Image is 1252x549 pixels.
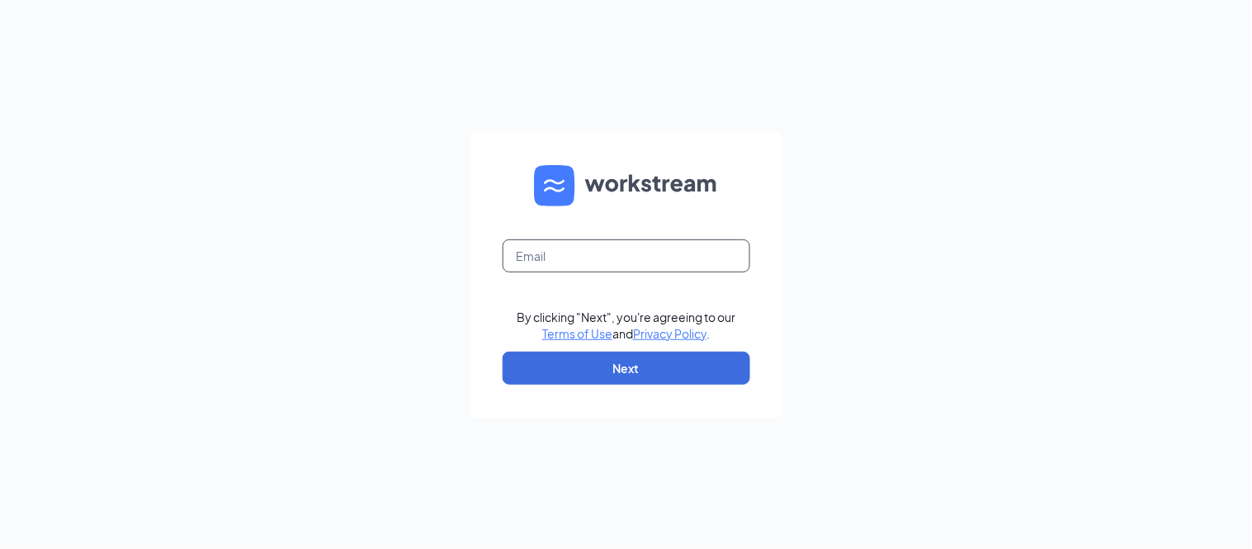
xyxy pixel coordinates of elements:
[503,239,750,272] input: Email
[633,326,706,341] a: Privacy Policy
[542,326,612,341] a: Terms of Use
[503,352,750,385] button: Next
[534,165,719,206] img: WS logo and Workstream text
[517,309,735,342] div: By clicking "Next", you're agreeing to our and .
